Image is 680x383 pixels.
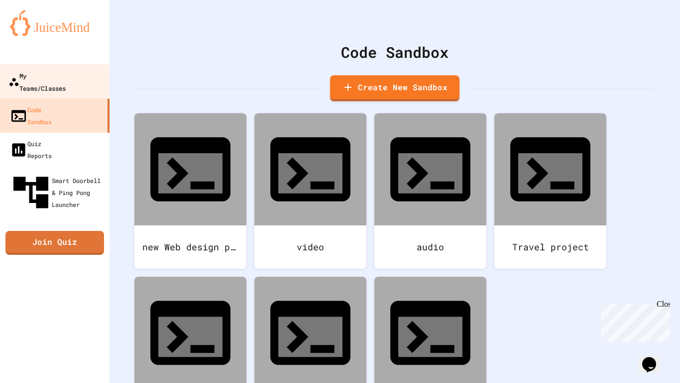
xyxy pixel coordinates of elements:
[330,75,459,101] a: Create New Sandbox
[10,10,100,36] img: logo-orange.svg
[254,225,366,269] div: video
[494,225,606,269] div: Travel project
[10,138,52,162] div: Quiz Reports
[134,113,246,269] a: new Web design project
[10,104,52,128] div: Code Sandbox
[134,41,655,63] div: Code Sandbox
[597,300,670,342] iframe: chat widget
[374,113,486,269] a: audio
[10,172,106,213] div: Smart Doorbell & Ping Pong Launcher
[638,343,670,373] iframe: chat widget
[374,225,486,269] div: audio
[4,4,69,63] div: Chat with us now!Close
[8,69,66,94] div: My Teams/Classes
[134,225,246,269] div: new Web design project
[494,113,606,269] a: Travel project
[5,231,104,255] a: Join Quiz
[254,113,366,269] a: video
